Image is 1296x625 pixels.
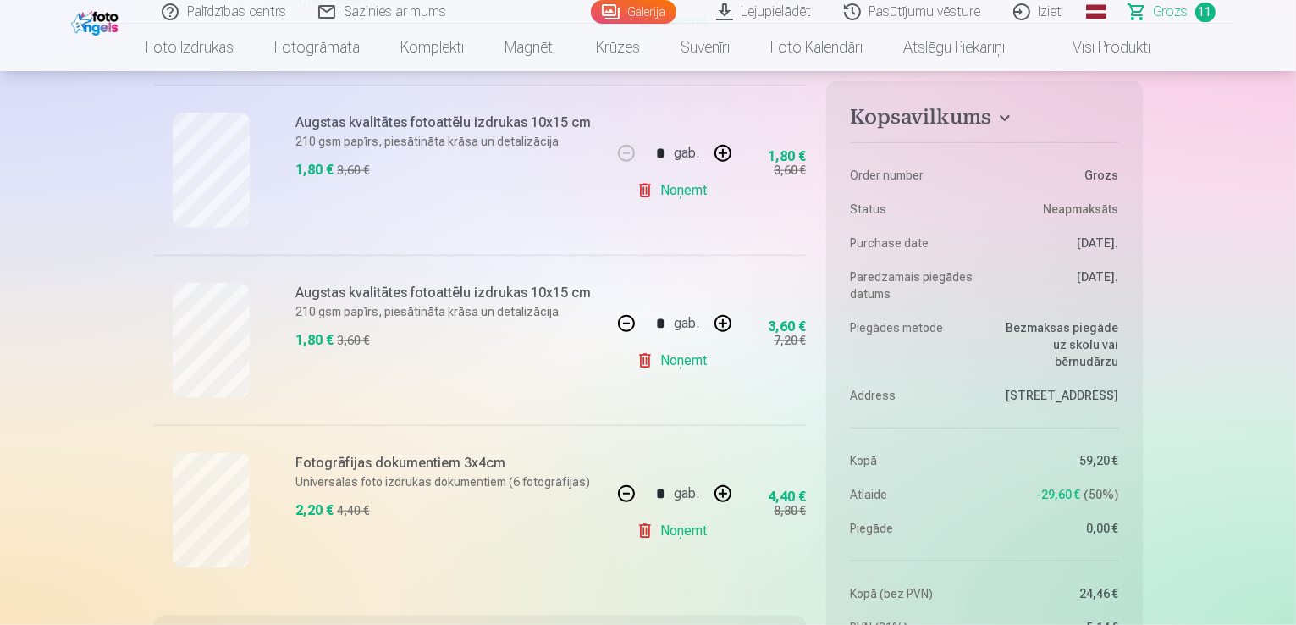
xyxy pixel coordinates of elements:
p: 210 gsm papīrs, piesātināta krāsa un detalizācija [296,303,602,320]
div: 7,20 € [774,332,806,349]
div: 8,80 € [774,502,806,519]
dt: Order number [850,167,976,184]
dt: Kopā [850,452,976,469]
dt: Paredzamais piegādes datums [850,268,976,302]
div: 1,80 € [296,330,334,351]
div: 3,60 € [338,162,370,179]
dd: [STREET_ADDRESS] [993,387,1119,404]
a: Noņemt [637,344,714,378]
div: 1,80 € [296,160,334,180]
a: Atslēgu piekariņi [883,24,1025,71]
span: 50 % [1084,486,1119,503]
dd: 24,46 € [993,585,1119,602]
h6: Augstas kvalitātes fotoattēlu izdrukas 10x15 cm [296,113,602,133]
dt: Atlaide [850,486,976,503]
div: 2,20 € [296,501,334,521]
div: gab. [674,303,699,344]
div: 4,40 € [338,502,370,519]
img: /fa1 [71,7,123,36]
a: Visi produkti [1025,24,1171,71]
div: gab. [674,133,699,174]
a: Fotogrāmata [254,24,380,71]
button: Kopsavilkums [850,105,1118,136]
dt: Purchase date [850,235,976,252]
div: 3,60 € [338,332,370,349]
dt: Piegādes metode [850,319,976,370]
dd: Grozs [993,167,1119,184]
dd: [DATE]. [993,235,1119,252]
div: gab. [674,473,699,514]
dt: Address [850,387,976,404]
dd: 59,20 € [993,452,1119,469]
div: 3,60 € [768,322,806,332]
h6: Augstas kvalitātes fotoattēlu izdrukas 10x15 cm [296,283,602,303]
p: Universālas foto izdrukas dokumentiem (6 fotogrāfijas) [296,473,602,490]
a: Foto izdrukas [125,24,254,71]
h6: Fotogrāfijas dokumentiem 3x4cm [296,453,602,473]
a: Magnēti [484,24,576,71]
dd: [DATE]. [993,268,1119,302]
dt: Piegāde [850,520,976,537]
a: Noņemt [637,174,714,207]
div: 4,40 € [768,492,806,502]
dd: Bezmaksas piegāde uz skolu vai bērnudārzu [993,319,1119,370]
span: 11 [1195,3,1216,22]
span: Neapmaksāts [1044,201,1119,218]
a: Noņemt [637,514,714,548]
p: 210 gsm papīrs, piesātināta krāsa un detalizācija [296,133,602,150]
div: 3,60 € [774,162,806,179]
a: Krūzes [576,24,660,71]
span: -29,60 € [1037,486,1081,503]
a: Komplekti [380,24,484,71]
span: Grozs [1154,2,1188,22]
dt: Status [850,201,976,218]
a: Suvenīri [660,24,750,71]
dt: Kopā (bez PVN) [850,585,976,602]
dd: 0,00 € [993,520,1119,537]
a: Foto kalendāri [750,24,883,71]
div: 1,80 € [768,152,806,162]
